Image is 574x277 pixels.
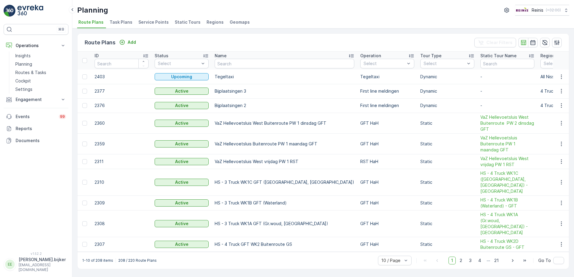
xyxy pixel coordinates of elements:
[480,156,534,168] span: VaZ Hellevoetsluis West vrijdag PW 1 RST
[5,260,15,269] div: EE
[13,85,68,94] a: Settings
[77,5,108,15] p: Planning
[532,7,543,13] p: Reinis
[82,103,87,108] div: Toggle Row Selected
[15,86,32,92] p: Settings
[95,241,149,247] p: 2307
[480,170,534,194] a: HS - 4 Truck WK1C (Maaswijk West, Waterland) - GFT
[15,53,31,59] p: Insights
[420,221,474,227] p: Static
[360,120,414,126] p: GFT HaH
[175,103,189,109] p: Active
[95,103,149,109] p: 2376
[364,61,405,67] p: Select
[420,200,474,206] p: Static
[215,200,354,206] p: HS - 3 Truck WK1B GFT (Waterland)
[360,53,381,59] p: Operation
[466,257,474,264] span: 3
[155,53,168,59] p: Status
[15,61,32,67] p: Planning
[155,179,209,186] button: Active
[207,19,224,25] span: Regions
[420,53,442,59] p: Tour Type
[13,77,68,85] a: Cockpit
[4,5,16,17] img: logo
[15,78,31,84] p: Cockpit
[175,88,189,94] p: Active
[515,5,569,16] button: Reinis(+02:00)
[171,74,192,80] p: Upcoming
[420,141,474,147] p: Static
[82,89,87,94] div: Toggle Row Selected
[82,258,113,263] p: 1-10 of 208 items
[360,221,414,227] p: GFT HaH
[95,159,149,165] p: 2311
[420,120,474,126] p: Static
[82,242,87,247] div: Toggle Row Selected
[480,53,517,59] p: Static Tour Name
[360,103,414,109] p: First line meldingen
[16,97,56,103] p: Engagement
[360,74,414,80] p: Tegeltaxi
[480,170,534,194] span: HS - 4 Truck WK1C ([GEOGRAPHIC_DATA], [GEOGRAPHIC_DATA]) - [GEOGRAPHIC_DATA]
[420,74,474,80] p: Dynamic
[13,60,68,68] a: Planning
[215,159,354,165] p: VaZ Hellevoetsluis West vrijdag PW 1 RST
[4,94,68,106] button: Engagement
[138,19,169,25] span: Service Points
[480,197,534,209] a: HS - 4 Truck WK1B (Waterland) - GFT
[175,200,189,206] p: Active
[457,257,465,264] span: 2
[155,199,209,207] button: Active
[420,88,474,94] p: Dynamic
[95,141,149,147] p: 2359
[95,179,149,185] p: 2310
[82,141,87,146] div: Toggle Row Selected
[480,88,534,94] p: -
[16,43,56,49] p: Operations
[4,123,68,135] a: Reports
[13,68,68,77] a: Routes & Tasks
[82,74,87,79] div: Toggle Row Selected
[360,241,414,247] p: GFT HaH
[215,221,354,227] p: HS - 3 Truck WK1A GFT (Gr.woud, [GEOGRAPHIC_DATA])
[4,40,68,52] button: Operations
[449,257,456,264] span: 1
[480,212,534,236] a: HS - 4 Truck WK1A (Gr.woud, Maaswijk Oost) - GFT
[60,114,65,119] p: 99
[82,159,87,164] div: Toggle Row Selected
[155,241,209,248] button: Active
[16,126,66,132] p: Reports
[85,38,116,47] p: Route Plans
[215,74,354,80] p: Tegeltaxi
[480,103,534,109] p: -
[360,159,414,165] p: RST HaH
[155,158,209,165] button: Active
[480,114,534,132] a: VaZ Hellevoetsluis West Buitenroute PW 2 dinsdag GFT
[480,59,534,68] input: Search
[360,179,414,185] p: GFT HaH
[158,61,199,67] p: Select
[360,200,414,206] p: GFT HaH
[82,180,87,185] div: Toggle Row Selected
[420,159,474,165] p: Static
[424,61,465,67] p: Select
[476,257,484,264] span: 4
[95,74,149,80] p: 2403
[480,238,534,250] a: HS - 4 Truck WK2D Buitenroute GS - GFT
[155,73,209,80] button: Upcoming
[4,252,68,255] span: v 1.52.2
[486,40,512,46] p: Clear Filters
[155,88,209,95] button: Active
[78,19,104,25] span: Route Plans
[155,102,209,109] button: Active
[82,221,87,226] div: Toggle Row Selected
[128,39,136,45] p: Add
[95,221,149,227] p: 2308
[538,258,551,264] span: Go To
[546,8,561,13] p: ( +02:00 )
[82,201,87,205] div: Toggle Row Selected
[117,39,138,46] button: Add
